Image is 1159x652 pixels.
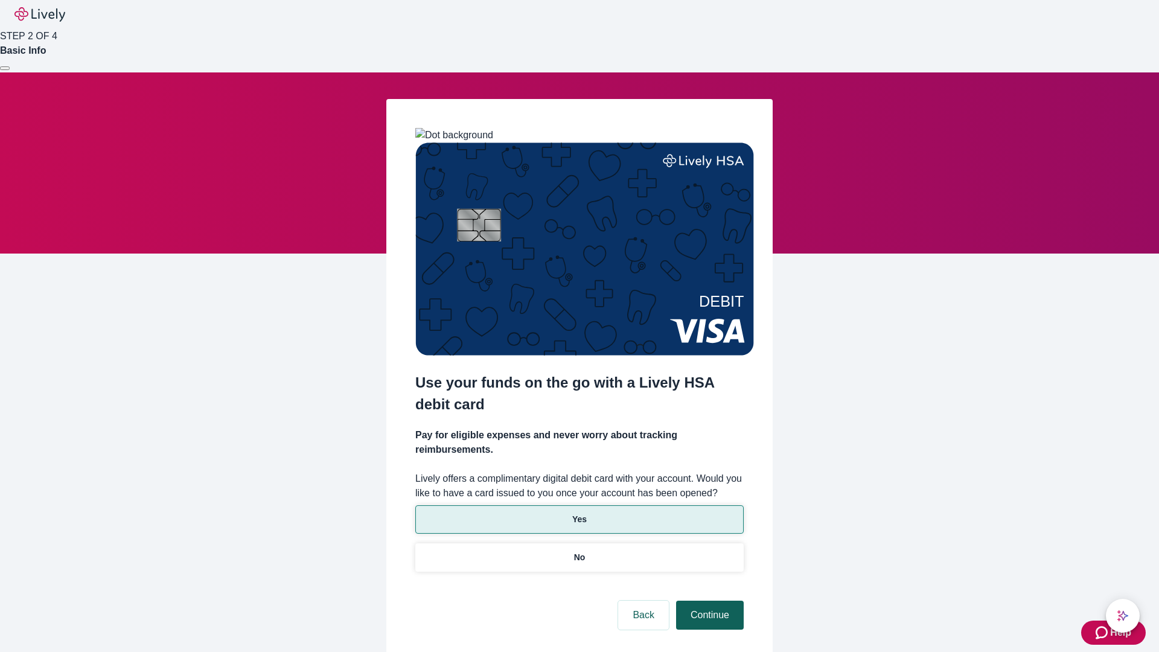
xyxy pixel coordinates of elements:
h2: Use your funds on the go with a Lively HSA debit card [415,372,744,415]
svg: Lively AI Assistant [1117,610,1129,622]
button: Yes [415,505,744,534]
img: Debit card [415,142,754,356]
img: Lively [14,7,65,22]
button: Continue [676,601,744,630]
button: chat [1106,599,1140,633]
label: Lively offers a complimentary digital debit card with your account. Would you like to have a card... [415,471,744,500]
h4: Pay for eligible expenses and never worry about tracking reimbursements. [415,428,744,457]
img: Dot background [415,128,493,142]
button: Zendesk support iconHelp [1081,621,1146,645]
button: Back [618,601,669,630]
p: No [574,551,586,564]
button: No [415,543,744,572]
svg: Zendesk support icon [1096,625,1110,640]
span: Help [1110,625,1131,640]
p: Yes [572,513,587,526]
